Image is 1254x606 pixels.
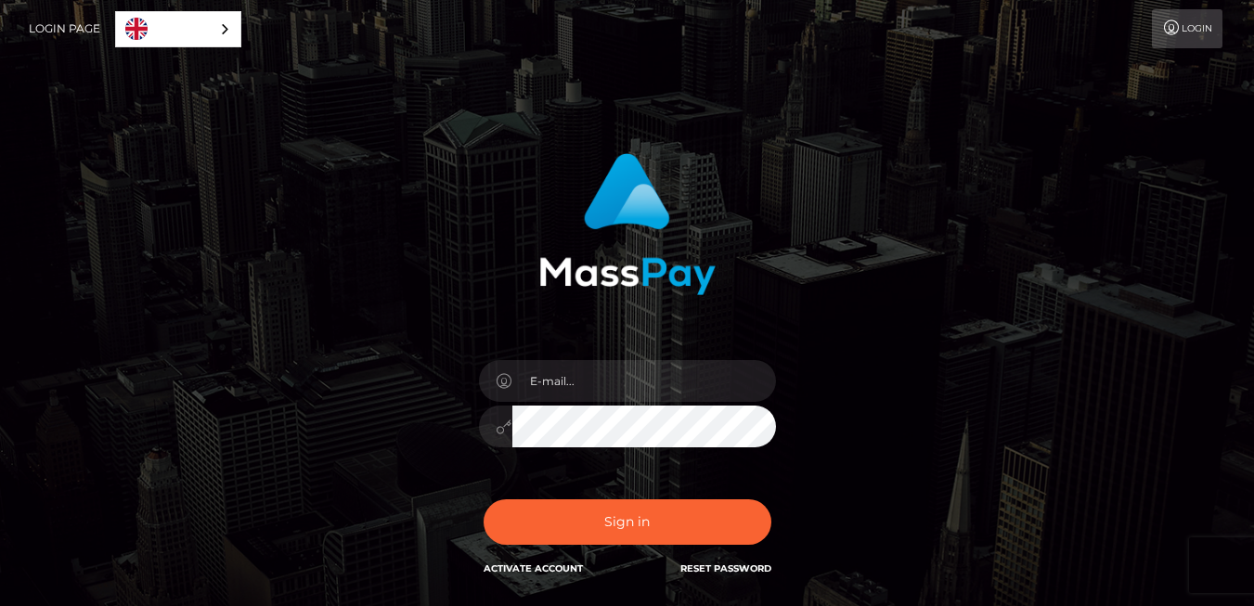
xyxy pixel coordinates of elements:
a: English [116,12,240,46]
button: Sign in [484,499,771,545]
a: Reset Password [680,562,771,574]
a: Login Page [29,9,100,48]
aside: Language selected: English [115,11,241,47]
input: E-mail... [512,360,776,402]
div: Language [115,11,241,47]
a: Login [1152,9,1222,48]
a: Activate Account [484,562,583,574]
img: MassPay Login [539,153,716,295]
